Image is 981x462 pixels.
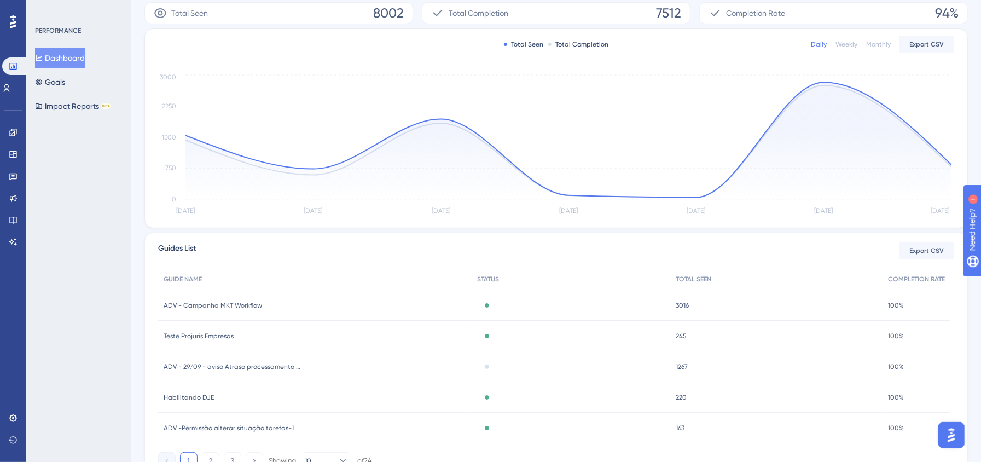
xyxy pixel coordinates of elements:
[931,207,949,215] tspan: [DATE]
[171,7,208,20] span: Total Seen
[101,103,111,109] div: BETA
[35,72,65,92] button: Goals
[835,40,857,49] div: Weekly
[172,195,176,203] tspan: 0
[164,301,262,310] span: ADV - Campanha MKT Workflow
[35,96,111,116] button: Impact ReportsBETA
[811,40,827,49] div: Daily
[676,301,689,310] span: 3016
[676,393,687,402] span: 220
[158,242,196,259] span: Guides List
[432,207,450,215] tspan: [DATE]
[676,332,687,340] span: 245
[899,36,954,53] button: Export CSV
[935,419,968,452] iframe: UserGuiding AI Assistant Launcher
[888,301,904,310] span: 100%
[676,362,688,371] span: 1267
[888,424,904,432] span: 100%
[164,332,234,340] span: Teste Projuris Empresas
[899,242,954,259] button: Export CSV
[656,4,681,22] span: 7512
[548,40,609,49] div: Total Completion
[35,26,81,35] div: PERFORMANCE
[162,134,176,141] tspan: 1500
[888,332,904,340] span: 100%
[164,362,300,371] span: ADV - 29/09 - aviso Atraso processamento intimações
[815,207,833,215] tspan: [DATE]
[726,7,785,20] span: Completion Rate
[162,102,176,110] tspan: 2250
[76,5,79,14] div: 1
[304,207,322,215] tspan: [DATE]
[888,275,945,284] span: COMPLETION RATE
[164,275,202,284] span: GUIDE NAME
[165,165,176,172] tspan: 750
[160,74,176,82] tspan: 3000
[888,393,904,402] span: 100%
[676,424,684,432] span: 163
[888,362,904,371] span: 100%
[449,7,508,20] span: Total Completion
[35,48,85,68] button: Dashboard
[676,275,711,284] span: TOTAL SEEN
[504,40,544,49] div: Total Seen
[477,275,499,284] span: STATUS
[164,393,214,402] span: Habilitando DJE
[866,40,891,49] div: Monthly
[373,4,404,22] span: 8002
[910,246,944,255] span: Export CSV
[910,40,944,49] span: Export CSV
[935,4,959,22] span: 94%
[687,207,705,215] tspan: [DATE]
[164,424,294,432] span: ADV -Permissão alterar situação tarefas-1
[26,3,68,16] span: Need Help?
[559,207,578,215] tspan: [DATE]
[176,207,195,215] tspan: [DATE]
